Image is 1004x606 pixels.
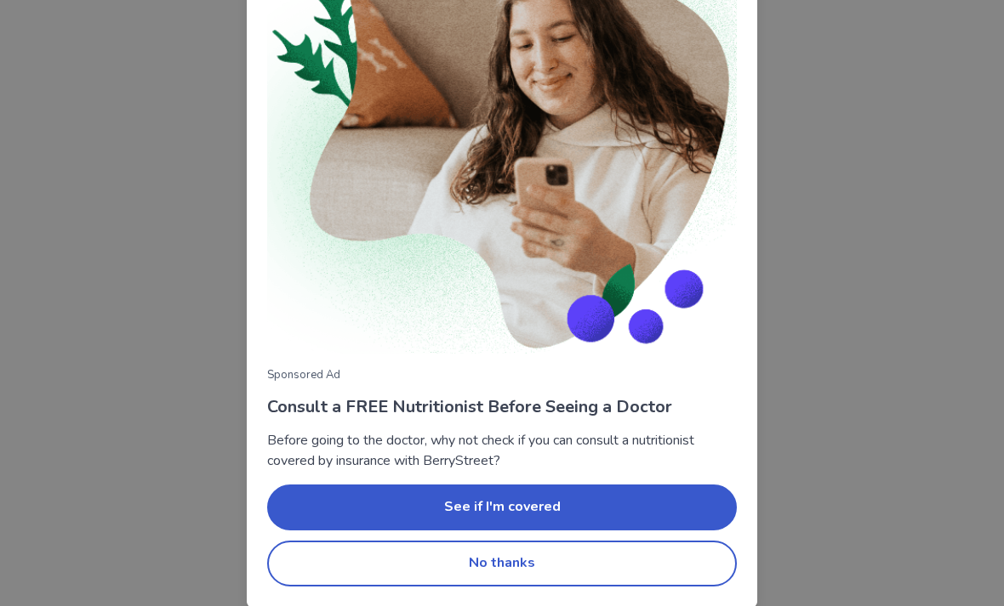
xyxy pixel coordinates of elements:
button: No thanks [267,541,737,586]
button: See if I'm covered [267,484,737,530]
p: Sponsored Ad [267,367,737,384]
p: Before going to the doctor, why not check if you can consult a nutritionist covered by insurance ... [267,430,737,471]
p: Consult a FREE Nutritionist Before Seeing a Doctor [267,394,737,420]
